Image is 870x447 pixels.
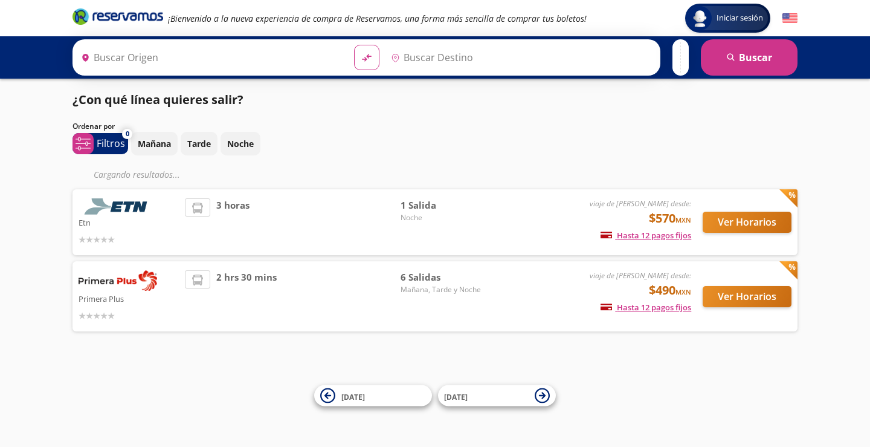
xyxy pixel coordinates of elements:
[181,132,217,155] button: Tarde
[401,198,485,212] span: 1 Salida
[221,132,260,155] button: Noche
[601,230,691,241] span: Hasta 12 pagos fijos
[72,121,115,132] p: Ordenar por
[72,91,243,109] p: ¿Con qué línea quieres salir?
[675,215,691,224] small: MXN
[72,133,128,154] button: 0Filtros
[386,42,654,73] input: Buscar Destino
[79,198,157,215] img: Etn
[444,391,468,402] span: [DATE]
[187,137,211,150] p: Tarde
[782,11,797,26] button: English
[601,302,691,313] span: Hasta 12 pagos fijos
[675,287,691,296] small: MXN
[76,42,344,73] input: Buscar Origen
[227,137,254,150] p: Noche
[341,391,365,402] span: [DATE]
[72,7,163,29] a: Brand Logo
[216,270,277,322] span: 2 hrs 30 mins
[649,209,691,227] span: $570
[438,385,556,406] button: [DATE]
[401,270,485,284] span: 6 Salidas
[131,132,178,155] button: Mañana
[401,284,485,295] span: Mañana, Tarde y Noche
[649,281,691,299] span: $490
[401,212,485,223] span: Noche
[79,270,157,291] img: Primera Plus
[168,13,587,24] em: ¡Bienvenido a la nueva experiencia de compra de Reservamos, una forma más sencilla de comprar tus...
[216,198,250,246] span: 3 horas
[701,39,797,76] button: Buscar
[138,137,171,150] p: Mañana
[703,286,791,307] button: Ver Horarios
[590,198,691,209] em: viaje de [PERSON_NAME] desde:
[712,12,768,24] span: Iniciar sesión
[79,291,179,305] p: Primera Plus
[97,136,125,151] p: Filtros
[79,215,179,229] p: Etn
[590,270,691,281] em: viaje de [PERSON_NAME] desde:
[72,7,163,25] i: Brand Logo
[126,129,129,139] span: 0
[314,385,432,406] button: [DATE]
[703,212,791,233] button: Ver Horarios
[94,169,180,180] em: Cargando resultados ...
